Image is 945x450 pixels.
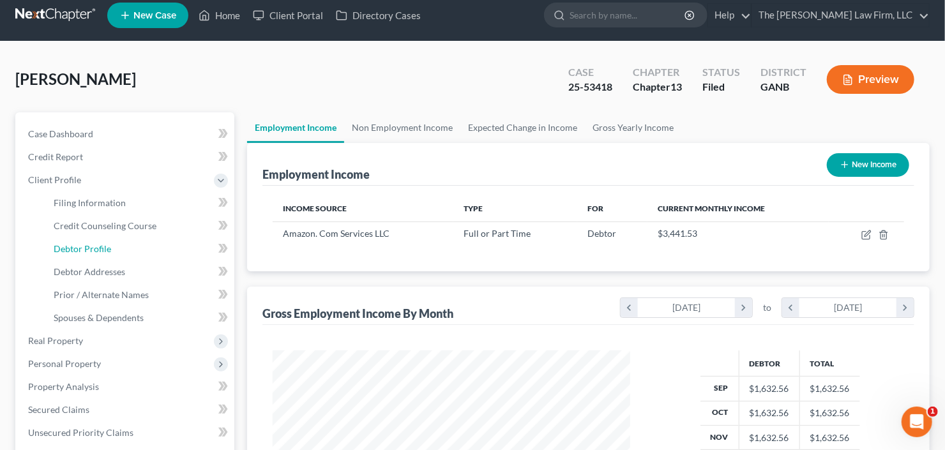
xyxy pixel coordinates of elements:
div: $1,632.56 [750,431,789,444]
div: $1,632.56 [750,407,789,419]
th: Sep [700,377,739,401]
div: Gross Employment Income By Month [262,306,453,321]
span: Type [464,204,483,213]
div: [DATE] [799,298,897,317]
span: Real Property [28,335,83,346]
span: Client Profile [28,174,81,185]
a: Help [708,4,751,27]
span: Debtor [587,228,616,239]
a: Gross Yearly Income [585,112,681,143]
span: Amazon. Com Services LLC [283,228,389,239]
div: $1,632.56 [750,382,789,395]
span: For [587,204,603,213]
th: Debtor [739,350,799,376]
span: [PERSON_NAME] [15,70,136,88]
span: Personal Property [28,358,101,369]
td: $1,632.56 [799,377,860,401]
td: $1,632.56 [799,401,860,425]
a: Property Analysis [18,375,234,398]
a: Directory Cases [329,4,427,27]
a: Secured Claims [18,398,234,421]
a: Debtor Profile [43,237,234,260]
span: Filing Information [54,197,126,208]
span: 1 [928,407,938,417]
a: Expected Change in Income [460,112,585,143]
a: Home [192,4,246,27]
div: Employment Income [262,167,370,182]
div: Filed [702,80,740,94]
span: to [763,301,771,314]
a: Credit Report [18,146,234,169]
a: Employment Income [247,112,344,143]
span: Prior / Alternate Names [54,289,149,300]
td: $1,632.56 [799,425,860,449]
div: 25-53418 [568,80,612,94]
a: Case Dashboard [18,123,234,146]
span: $3,441.53 [658,228,697,239]
span: 13 [670,80,682,93]
div: Chapter [633,80,682,94]
div: Chapter [633,65,682,80]
button: New Income [827,153,909,177]
iframe: Intercom live chat [902,407,932,437]
span: New Case [133,11,176,20]
div: Status [702,65,740,80]
span: Unsecured Priority Claims [28,427,133,438]
a: The [PERSON_NAME] Law Firm, LLC [752,4,929,27]
div: [DATE] [638,298,736,317]
span: Debtor Profile [54,243,111,254]
span: Credit Report [28,151,83,162]
i: chevron_left [782,298,799,317]
div: GANB [760,80,806,94]
th: Oct [700,401,739,425]
th: Total [799,350,860,376]
a: Non Employment Income [344,112,460,143]
div: District [760,65,806,80]
span: Credit Counseling Course [54,220,156,231]
i: chevron_right [896,298,914,317]
button: Preview [827,65,914,94]
a: Client Portal [246,4,329,27]
i: chevron_left [621,298,638,317]
span: Property Analysis [28,381,99,392]
span: Spouses & Dependents [54,312,144,323]
a: Debtor Addresses [43,260,234,283]
span: Full or Part Time [464,228,531,239]
span: Case Dashboard [28,128,93,139]
div: Case [568,65,612,80]
a: Unsecured Priority Claims [18,421,234,444]
a: Credit Counseling Course [43,214,234,237]
span: Secured Claims [28,404,89,415]
a: Filing Information [43,191,234,214]
span: Debtor Addresses [54,266,125,277]
input: Search by name... [570,3,686,27]
a: Prior / Alternate Names [43,283,234,306]
th: Nov [700,425,739,449]
span: Income Source [283,204,347,213]
span: Current Monthly Income [658,204,765,213]
i: chevron_right [735,298,752,317]
a: Spouses & Dependents [43,306,234,329]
